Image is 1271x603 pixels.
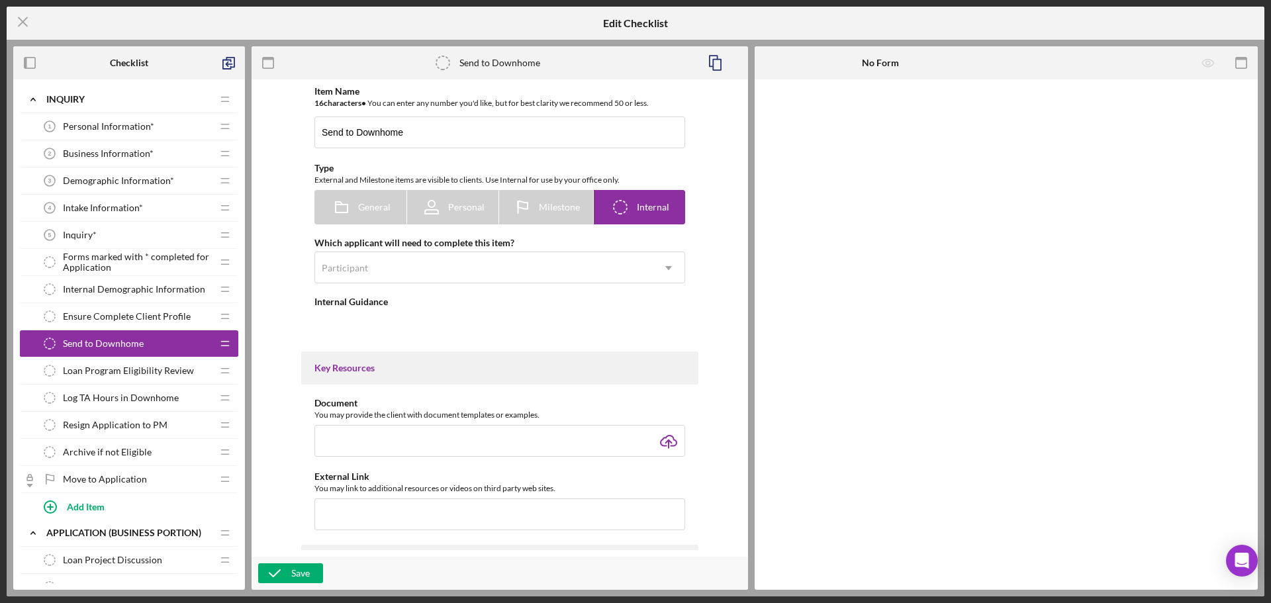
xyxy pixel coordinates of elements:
span: Forms marked with * completed for Application [63,252,212,273]
span: Milestone [539,202,580,212]
span: Inquiry* [63,230,97,240]
tspan: 2 [48,150,52,157]
div: Internal Guidance [314,297,685,307]
span: Log TA Hours in Downhome [63,393,179,403]
button: Add Item [33,493,238,520]
span: Personal [448,202,485,212]
span: Business Information* [63,148,154,159]
div: External Link [314,471,685,482]
span: Intake Information* [63,203,143,213]
div: Which applicant will need to complete this item? [314,238,685,248]
div: Document [314,398,685,408]
tspan: 4 [48,205,52,211]
span: Loan Program Eligibility Review [63,365,194,376]
div: You may provide the client with document templates or examples. [314,408,685,422]
span: Resign Application to PM [63,420,167,430]
span: General [358,202,391,212]
div: Participant [322,263,368,273]
div: INQUIRY [46,94,212,105]
div: Add Item [67,494,105,519]
b: 16 character s • [314,98,366,108]
span: Send to Downhome [63,338,144,349]
span: Demographic Information* [63,175,174,186]
span: Ensure Complete Client Profile [63,311,191,322]
b: Checklist [110,58,148,68]
div: You can enter any number you'd like, but for best clarity we recommend 50 or less. [314,97,685,110]
div: Save [291,563,310,583]
div: Send to Downhome [459,58,540,68]
div: You may link to additional resources or videos on third party web sites. [314,482,685,495]
button: Save [258,563,323,583]
div: External and Milestone items are visible to clients. Use Internal for use by your office only. [314,173,685,187]
div: APPLICATION (BUSINESS PORTION) [46,528,212,538]
span: Internal Demographic Information [63,284,205,295]
div: Key Resources [314,363,685,373]
span: Loan Project Discussion [63,555,162,565]
tspan: 5 [48,232,52,238]
b: No Form [862,58,899,68]
span: Log TA Hours in Downhome [63,582,179,592]
span: Internal [637,202,669,212]
span: Archive if not Eligible [63,447,152,457]
tspan: 3 [48,177,52,184]
tspan: 1 [48,123,52,130]
span: Move to Application [63,474,147,485]
div: Item Name [314,86,685,97]
div: Open Intercom Messenger [1226,545,1258,577]
h5: Edit Checklist [603,17,668,29]
div: Type [314,163,685,173]
span: Personal Information* [63,121,154,132]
